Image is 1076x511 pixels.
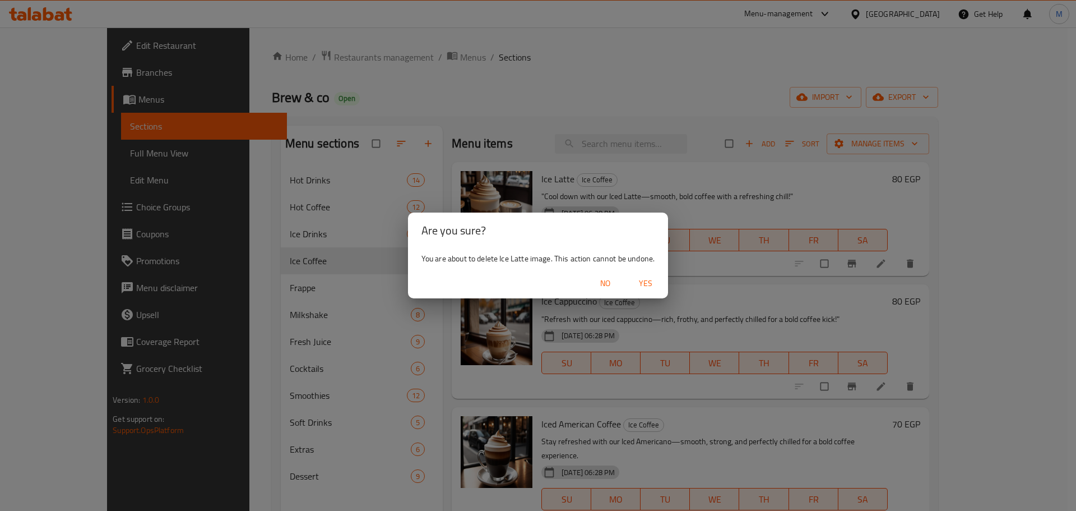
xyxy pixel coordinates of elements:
button: No [587,273,623,294]
span: Yes [632,277,659,291]
h2: Are you sure? [421,222,655,240]
button: Yes [628,273,664,294]
span: No [592,277,619,291]
div: You are about to delete Ice Latte image. This action cannot be undone. [408,248,669,269]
